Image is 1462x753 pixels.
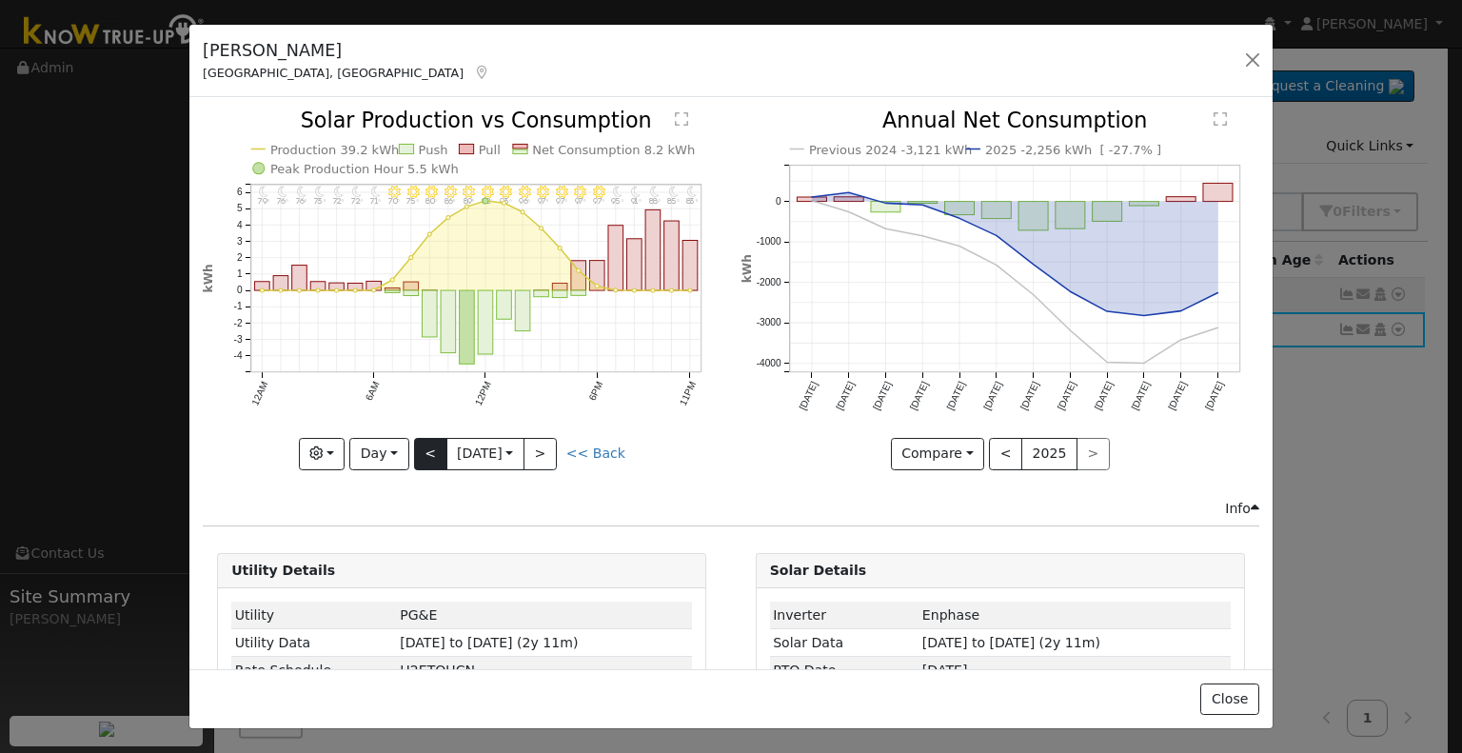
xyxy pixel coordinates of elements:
i: 5PM - Clear [575,186,586,198]
rect: onclick="" [571,261,586,290]
text: [DATE] [797,380,820,412]
text: 3 [237,236,243,247]
rect: onclick="" [329,284,345,291]
text: kWh [741,255,754,284]
circle: onclick="" [353,288,357,292]
text: Solar Production vs Consumption [301,109,652,133]
td: Utility Data [231,629,397,657]
td: Solar Data [770,629,919,657]
circle: onclick="" [844,189,852,197]
p: 89° [460,198,479,205]
circle: onclick="" [503,202,506,206]
rect: onclick="" [590,261,605,290]
p: 91° [627,198,646,205]
p: 76° [273,198,292,205]
text: -3 [234,334,243,345]
rect: onclick="" [310,282,326,290]
circle: onclick="" [881,200,889,208]
circle: onclick="" [1029,291,1037,299]
circle: onclick="" [844,208,852,216]
text: [DATE] [1093,380,1116,412]
p: 97° [590,198,609,205]
circle: onclick="" [992,262,999,269]
text: [DATE] [834,380,857,412]
p: 97° [534,198,553,205]
text: Net Consumption 8.2 kWh [532,143,695,157]
text: -4 [234,350,243,361]
rect: onclick="" [404,283,419,291]
p: 73° [310,198,329,205]
i: 10PM - Clear [669,186,679,198]
i: 3PM - Clear [538,186,549,198]
p: 88° [645,198,664,205]
p: 71° [366,198,385,205]
span: ID: 8367752, authorized: 12/08/22 [400,607,437,623]
circle: onclick="" [956,215,963,223]
circle: onclick="" [651,288,655,292]
text: [DATE] [1203,380,1226,412]
rect: onclick="" [423,291,438,338]
span: [GEOGRAPHIC_DATA], [GEOGRAPHIC_DATA] [203,66,464,80]
i: 8PM - Clear [632,186,642,198]
circle: onclick="" [919,232,926,240]
text:  [676,112,689,128]
strong: Utility Details [231,563,335,578]
circle: onclick="" [956,243,963,250]
rect: onclick="" [441,291,456,354]
circle: onclick="" [919,202,926,209]
rect: onclick="" [460,291,475,365]
text: -1 [234,302,243,312]
circle: onclick="" [298,288,302,292]
text: -1000 [756,237,780,248]
rect: onclick="" [347,284,363,291]
text: [DATE] [1166,380,1189,412]
circle: onclick="" [881,226,889,233]
circle: onclick="" [1103,359,1111,367]
rect: onclick="" [478,291,493,355]
p: 72° [329,198,348,205]
circle: onclick="" [465,206,469,209]
p: 83° [683,198,702,205]
i: 5AM - Clear [352,186,362,198]
text: [DATE] [908,380,931,412]
text: Previous 2024 -3,121 kWh [809,143,973,157]
circle: onclick="" [596,285,600,288]
text: [DATE] [1018,380,1041,412]
circle: onclick="" [1140,312,1148,320]
h5: [PERSON_NAME] [203,38,490,63]
rect: onclick="" [516,291,531,332]
rect: onclick="" [834,197,863,202]
i: 8AM - Clear [407,186,419,198]
rect: onclick="" [944,202,974,215]
text: -4000 [756,358,780,368]
circle: onclick="" [372,288,376,292]
text: Pull [479,143,501,157]
button: < [989,438,1022,470]
button: 2025 [1021,438,1077,470]
strong: Solar Details [770,563,866,578]
p: 76° [292,198,311,205]
circle: onclick="" [577,269,581,273]
rect: onclick="" [1203,184,1233,202]
td: Utility [231,602,397,629]
rect: onclick="" [683,241,699,291]
p: 93° [497,198,516,205]
i: 12AM - Clear [260,186,269,198]
p: 80° [423,198,442,205]
td: Rate Schedule [231,657,397,684]
circle: onclick="" [807,197,815,205]
div: Info [1225,499,1259,519]
span: J [400,663,475,678]
text: -2000 [756,277,780,287]
circle: onclick="" [1029,261,1037,268]
circle: onclick="" [614,288,618,292]
rect: onclick="" [404,291,419,296]
text: 2025 -2,256 kWh [ -27.7% ] [985,143,1161,157]
button: Compare [891,438,985,470]
circle: onclick="" [1140,360,1148,367]
button: [DATE] [446,438,524,470]
text: 12AM [249,380,269,407]
circle: onclick="" [1103,308,1111,316]
circle: onclick="" [446,216,450,220]
rect: onclick="" [1129,202,1158,206]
